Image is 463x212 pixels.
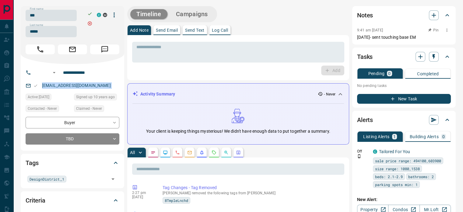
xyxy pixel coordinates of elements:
[151,150,156,155] svg: Notes
[26,156,119,170] div: Tags
[357,34,451,41] p: [DATE]- sent touching base EM
[97,13,101,17] div: condos.ca
[357,94,451,104] button: New Task
[388,71,391,76] p: 0
[76,106,102,112] span: Claimed - Never
[30,7,43,11] label: First name
[373,149,377,154] div: condos.ca
[357,49,451,64] div: Tasks
[58,45,87,54] span: Email
[375,158,441,164] span: sale price range: 494100,603900
[357,149,369,154] p: Off
[175,150,180,155] svg: Calls
[357,10,373,20] h2: Notes
[375,181,418,188] span: parking spots min: 1
[357,81,451,90] p: No pending tasks
[130,9,167,19] button: Timeline
[357,196,451,203] p: New Alert:
[368,71,384,76] p: Pending
[163,185,342,191] p: Tag Changes - Tag Removed
[357,154,361,158] svg: Push Notification Only
[393,135,396,139] p: 1
[163,191,342,195] p: [PERSON_NAME] removed the following tags from [PERSON_NAME]
[425,27,442,33] button: Pin
[26,193,119,208] div: Criteria
[156,28,178,32] p: Send Email
[410,135,439,139] p: Building Alerts
[26,196,45,205] h2: Criteria
[357,115,373,125] h2: Alerts
[30,176,64,182] span: DesignDistrict_1
[42,83,111,88] a: [EMAIL_ADDRESS][DOMAIN_NAME]
[28,106,57,112] span: Contacted - Never
[379,149,410,154] a: Tailored For You
[165,197,188,203] span: 8TmpleLnchd
[132,88,344,100] div: Activity Summary- Never
[74,94,119,102] div: Thu Jul 09 2015
[33,84,38,88] svg: Email Valid
[224,150,229,155] svg: Opportunities
[357,28,383,32] p: 9:41 am [DATE]
[363,135,390,139] p: Listing Alerts
[212,28,228,32] p: Log Call
[130,28,149,32] p: Add Note
[76,94,115,100] span: Signed up 10 years ago
[375,166,420,172] span: size range: 1080,1538
[199,150,204,155] svg: Listing Alerts
[132,191,153,195] p: 2:27 pm
[130,150,135,155] p: All
[26,117,119,128] div: Buyer
[90,45,119,54] span: Message
[163,150,168,155] svg: Lead Browsing Activity
[408,174,434,180] span: bathrooms: 2
[357,8,451,23] div: Notes
[442,135,445,139] p: 0
[357,113,451,127] div: Alerts
[170,9,214,19] button: Campaigns
[30,23,43,27] label: Last name
[357,52,373,62] h2: Tasks
[51,69,58,76] button: Open
[140,91,175,97] p: Activity Summary
[212,150,216,155] svg: Requests
[28,94,49,100] span: Active [DATE]
[187,150,192,155] svg: Emails
[375,174,403,180] span: beds: 2.1-2.9
[236,150,241,155] svg: Agent Actions
[109,175,117,183] button: Open
[26,45,55,54] span: Call
[324,92,335,97] p: - Never
[185,28,205,32] p: Send Text
[26,94,71,102] div: Sun May 22 2022
[26,133,119,145] div: TBD
[146,128,330,135] p: Your client is keeping things mysterious! We didn't have enough data to put together a summary.
[132,195,153,199] p: [DATE]
[103,13,107,17] div: mrloft.ca
[417,72,439,76] p: Completed
[26,158,38,168] h2: Tags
